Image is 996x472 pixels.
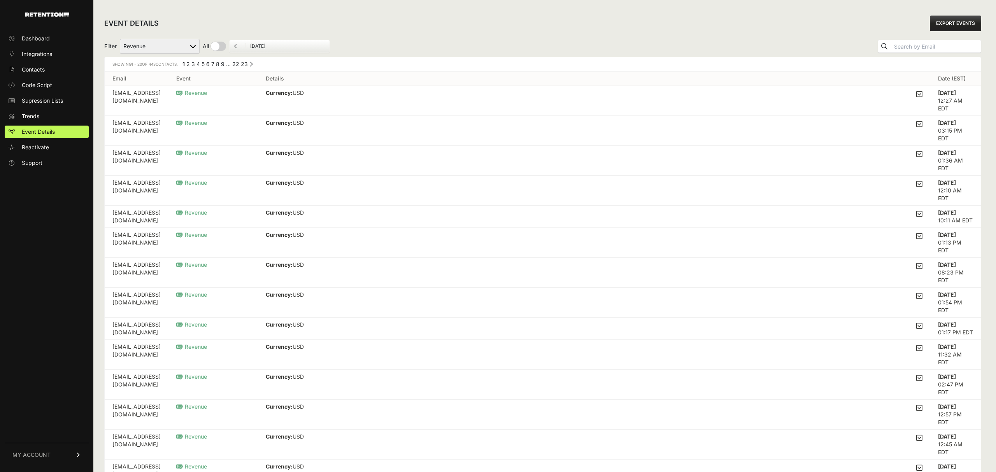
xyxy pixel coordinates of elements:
strong: Currency: [266,209,293,216]
a: Page 9 [221,61,224,67]
a: Contacts [5,63,89,76]
td: 08:23 PM EDT [930,258,981,288]
td: [EMAIL_ADDRESS][DOMAIN_NAME] [105,116,168,146]
strong: Currency: [266,119,293,126]
td: [EMAIL_ADDRESS][DOMAIN_NAME] [105,430,168,460]
p: USD [266,231,331,239]
p: USD [266,89,354,97]
strong: [DATE] [938,321,956,328]
span: Supression Lists [22,97,63,105]
span: Revenue [176,433,207,440]
span: Dashboard [22,35,50,42]
p: USD [266,261,332,269]
strong: [DATE] [938,403,956,410]
p: USD [266,403,331,411]
td: [EMAIL_ADDRESS][DOMAIN_NAME] [105,258,168,288]
td: [EMAIL_ADDRESS][DOMAIN_NAME] [105,228,168,258]
span: Revenue [176,373,207,380]
div: Pagination [181,60,253,70]
a: Integrations [5,48,89,60]
strong: [DATE] [938,231,956,238]
td: 01:13 PM EDT [930,228,981,258]
p: USD [266,463,331,470]
span: Revenue [176,291,207,298]
span: Revenue [176,343,207,350]
td: 01:17 PM EDT [930,318,981,340]
p: USD [266,149,332,157]
span: Revenue [176,261,207,268]
td: 12:10 AM EDT [930,176,981,206]
strong: Currency: [266,89,293,96]
span: Revenue [176,231,207,238]
a: Dashboard [5,32,89,45]
strong: [DATE] [938,149,956,156]
span: Event Details [22,128,55,136]
strong: Currency: [266,149,293,156]
span: 443 [149,62,156,66]
strong: Currency: [266,463,293,470]
a: Page 22 [232,61,239,67]
a: Page 2 [186,61,190,67]
strong: [DATE] [938,463,956,470]
td: 12:45 AM EDT [930,430,981,460]
a: Page 4 [196,61,200,67]
td: 01:36 AM EDT [930,146,981,176]
p: USD [266,373,354,381]
span: Revenue [176,321,207,328]
td: 03:15 PM EDT [930,116,981,146]
span: Revenue [176,403,207,410]
span: MY ACCOUNT [12,451,51,459]
th: Email [105,72,168,86]
td: [EMAIL_ADDRESS][DOMAIN_NAME] [105,176,168,206]
span: Contacts [22,66,45,73]
input: Search by Email [893,41,981,52]
p: USD [266,321,333,329]
th: Date (EST) [930,72,981,86]
span: 1 - 20 [132,62,142,66]
strong: Currency: [266,403,293,410]
p: USD [266,291,354,299]
select: Filter [120,39,200,54]
strong: Currency: [266,231,293,238]
p: USD [266,343,330,351]
a: Page 8 [216,61,219,67]
a: Page 5 [202,61,205,67]
td: 12:27 AM EDT [930,86,981,116]
strong: [DATE] [938,209,956,216]
span: Revenue [176,209,207,216]
td: 02:47 PM EDT [930,370,981,400]
th: Event [168,72,258,86]
a: Page 7 [211,61,214,67]
span: Code Script [22,81,52,89]
a: Supression Lists [5,94,89,107]
a: Page 23 [241,61,248,67]
a: MY ACCOUNT [5,443,89,467]
span: Revenue [176,119,207,126]
span: Reactivate [22,143,49,151]
a: Trends [5,110,89,122]
td: [EMAIL_ADDRESS][DOMAIN_NAME] [105,370,168,400]
span: Revenue [176,463,207,470]
a: Page 3 [191,61,195,67]
em: Page 1 [182,61,185,67]
span: Revenue [176,89,207,96]
strong: Currency: [266,179,293,186]
td: 01:54 PM EDT [930,288,981,318]
td: [EMAIL_ADDRESS][DOMAIN_NAME] [105,206,168,228]
th: Details [258,72,930,86]
strong: [DATE] [938,433,956,440]
td: [EMAIL_ADDRESS][DOMAIN_NAME] [105,318,168,340]
td: [EMAIL_ADDRESS][DOMAIN_NAME] [105,340,168,370]
a: Support [5,157,89,169]
td: [EMAIL_ADDRESS][DOMAIN_NAME] [105,86,168,116]
a: Page 6 [206,61,210,67]
strong: Currency: [266,343,293,350]
p: USD [266,119,331,127]
p: USD [266,179,332,187]
strong: Currency: [266,321,293,328]
span: Integrations [22,50,52,58]
strong: [DATE] [938,373,956,380]
strong: [DATE] [938,261,956,268]
img: Retention.com [25,12,69,17]
a: EXPORT EVENTS [930,16,981,31]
